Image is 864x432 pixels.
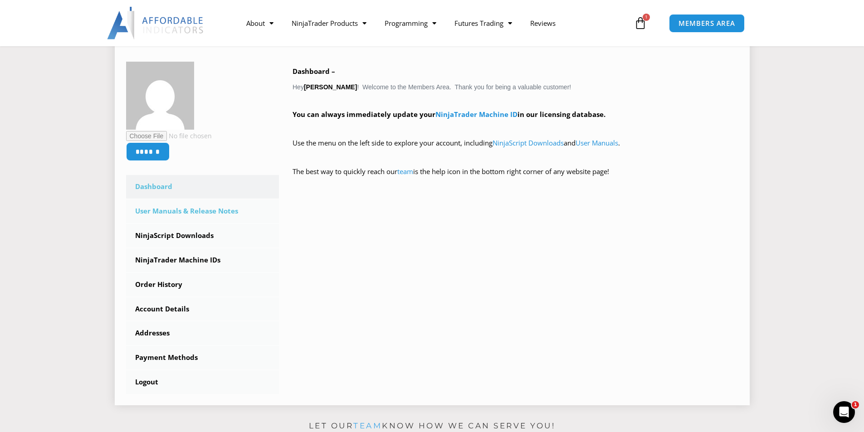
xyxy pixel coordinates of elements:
a: NinjaTrader Machine IDs [126,248,279,272]
a: Dashboard [126,175,279,199]
span: MEMBERS AREA [679,20,735,27]
a: NinjaTrader Machine ID [435,110,517,119]
a: User Manuals & Release Notes [126,199,279,223]
iframe: Intercom live chat [833,401,855,423]
b: Dashboard – [293,67,335,76]
span: 1 [643,14,650,21]
span: 1 [852,401,859,408]
a: team [397,167,413,176]
nav: Account pages [126,175,279,394]
a: NinjaScript Downloads [126,224,279,248]
a: User Manuals [576,138,618,147]
strong: You can always immediately update your in our licensing database. [293,110,605,119]
a: Logout [126,370,279,394]
nav: Menu [237,13,632,34]
img: LogoAI | Affordable Indicators – NinjaTrader [107,7,205,39]
p: Use the menu on the left side to explore your account, including and . [293,137,738,162]
a: Payment Methods [126,346,279,369]
a: About [237,13,283,34]
a: Reviews [521,13,565,34]
strong: [PERSON_NAME] [304,83,357,91]
a: MEMBERS AREA [669,14,745,33]
a: Addresses [126,321,279,345]
img: 6390f669298e7506ffc75002b7ddce16f60d65d122c67a671bbdef56900d0a4d [126,62,194,130]
a: NinjaScript Downloads [493,138,564,147]
a: NinjaTrader Products [283,13,376,34]
a: Futures Trading [445,13,521,34]
div: Hey ! Welcome to the Members Area. Thank you for being a valuable customer! [293,65,738,191]
a: Account Details [126,297,279,321]
a: 1 [620,10,660,36]
a: Order History [126,273,279,296]
p: The best way to quickly reach our is the help icon in the bottom right corner of any website page! [293,165,738,191]
a: team [353,421,382,430]
a: Programming [376,13,445,34]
